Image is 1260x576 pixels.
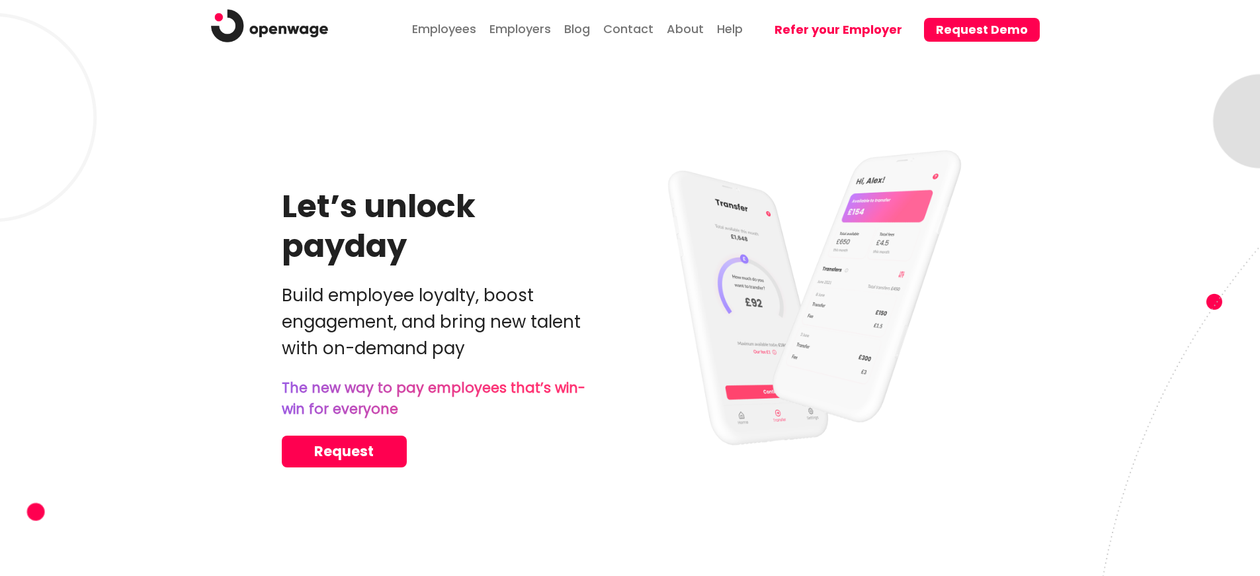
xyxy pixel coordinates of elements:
[282,436,407,467] a: Request Demo
[1142,499,1245,536] iframe: Help widget launcher
[763,18,914,42] button: Refer your Employer
[914,5,1040,57] a: Request Demo
[211,9,329,42] img: logo.png
[409,9,480,46] a: Employees
[714,9,746,46] a: Help
[663,9,707,46] a: About
[282,377,587,420] p: The new way to pay employees that’s win-win for everyone
[924,18,1040,42] button: Request Demo
[282,187,587,266] h1: Let’s unlock payday
[600,9,657,46] a: Contact
[753,5,914,57] a: Refer your Employer
[561,9,593,46] a: Blog
[282,282,587,361] p: Build employee loyalty, boost engagement, and bring new talent with on-demand pay
[605,120,978,470] img: mobile
[486,9,554,46] a: Employers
